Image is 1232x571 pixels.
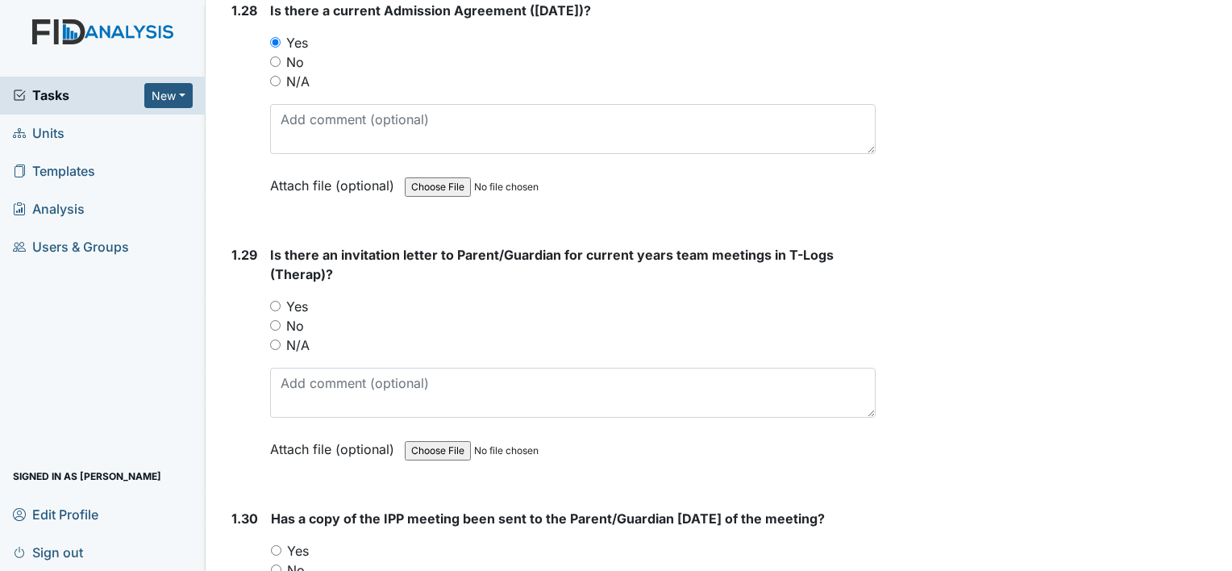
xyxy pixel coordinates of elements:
button: New [144,83,193,108]
label: Yes [286,33,308,52]
span: Signed in as [PERSON_NAME] [13,464,161,489]
label: N/A [286,336,310,355]
input: Yes [270,37,281,48]
span: Analysis [13,197,85,222]
span: Edit Profile [13,502,98,527]
label: Yes [286,297,308,316]
span: Is there a current Admission Agreement ([DATE])? [270,2,591,19]
input: N/A [270,340,281,350]
label: No [286,316,304,336]
label: Attach file (optional) [270,431,401,459]
span: Users & Groups [13,235,129,260]
label: 1.28 [231,1,257,20]
span: Is there an invitation letter to Parent/Guardian for current years team meetings in T-Logs (Therap)? [270,247,834,282]
input: Yes [271,545,281,556]
a: Tasks [13,85,144,105]
label: Attach file (optional) [270,167,401,195]
span: Templates [13,159,95,184]
label: Yes [287,541,309,561]
label: N/A [286,72,310,91]
input: No [270,320,281,331]
input: N/A [270,76,281,86]
span: Units [13,121,65,146]
label: 1.29 [231,245,257,265]
label: 1.30 [231,509,258,528]
input: No [270,56,281,67]
span: Sign out [13,540,83,565]
input: Yes [270,301,281,311]
span: Has a copy of the IPP meeting been sent to the Parent/Guardian [DATE] of the meeting? [271,511,825,527]
label: No [286,52,304,72]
